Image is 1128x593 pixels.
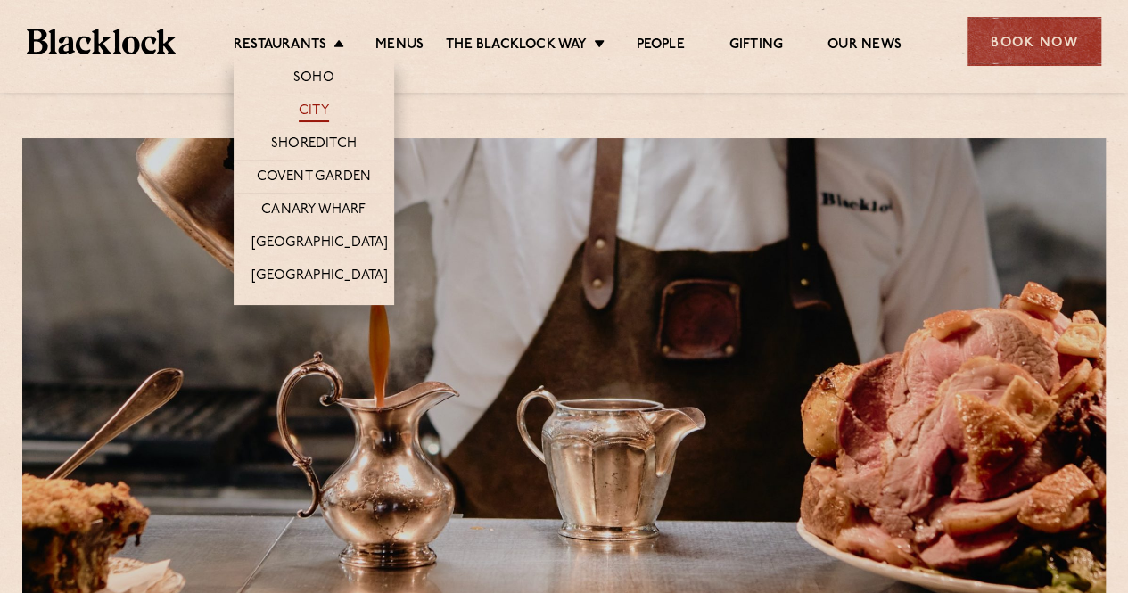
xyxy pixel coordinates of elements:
[729,37,783,56] a: Gifting
[636,37,684,56] a: People
[234,37,326,56] a: Restaurants
[251,235,388,254] a: [GEOGRAPHIC_DATA]
[251,268,388,287] a: [GEOGRAPHIC_DATA]
[375,37,424,56] a: Menus
[261,202,366,221] a: Canary Wharf
[257,169,372,188] a: Covent Garden
[27,29,176,54] img: BL_Textured_Logo-footer-cropped.svg
[271,136,357,155] a: Shoreditch
[299,103,329,122] a: City
[827,37,902,56] a: Our News
[446,37,587,56] a: The Blacklock Way
[293,70,334,89] a: Soho
[967,17,1101,66] div: Book Now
